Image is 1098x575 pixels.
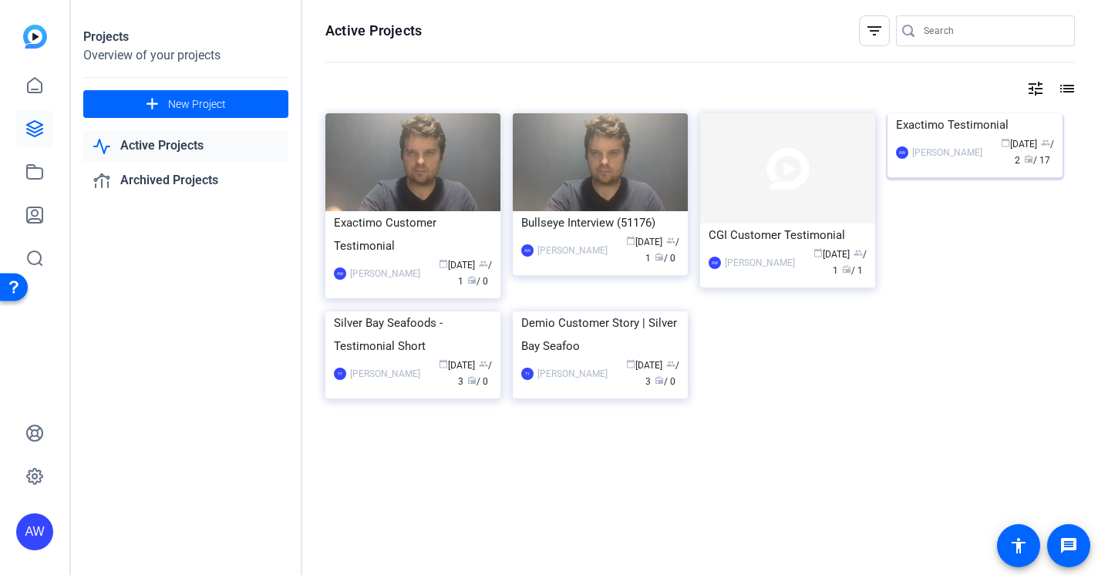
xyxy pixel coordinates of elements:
span: radio [842,264,851,274]
span: / 17 [1024,155,1050,166]
div: Exactimo Testimonial [896,113,1054,136]
div: Overview of your projects [83,46,288,65]
div: [PERSON_NAME] [350,366,420,382]
span: / 1 [842,265,863,276]
span: calendar_today [626,236,635,245]
span: / 3 [458,360,492,387]
span: radio [467,375,477,385]
span: calendar_today [1001,138,1010,147]
span: radio [467,275,477,284]
div: [PERSON_NAME] [912,145,982,160]
div: AW [16,513,53,550]
span: group [854,248,863,257]
span: / 0 [655,253,675,264]
span: group [479,259,488,268]
span: / 0 [655,376,675,387]
div: [PERSON_NAME] [537,243,608,258]
div: AW [334,267,346,280]
span: calendar_today [626,359,635,368]
span: group [1041,138,1050,147]
span: [DATE] [439,260,475,271]
div: Exactimo Customer Testimonial [334,211,492,257]
span: / 3 [645,360,679,387]
span: / 0 [467,276,488,287]
span: / 0 [467,376,488,387]
span: calendar_today [439,259,448,268]
span: [DATE] [1001,139,1037,150]
span: [DATE] [626,360,662,371]
div: CGI Customer Testimonial [709,224,867,247]
div: AW [521,244,534,257]
button: New Project [83,90,288,118]
div: Projects [83,28,288,46]
div: Demio Customer Story | Silver Bay Seafoo [521,311,679,358]
span: radio [655,375,664,385]
mat-icon: accessibility [1009,536,1028,555]
span: calendar_today [813,248,823,257]
span: [DATE] [439,360,475,371]
span: radio [1024,154,1033,163]
mat-icon: add [143,95,162,114]
div: AW [896,146,908,159]
input: Search [924,22,1063,40]
a: Archived Projects [83,165,288,197]
mat-icon: tune [1026,79,1045,98]
div: AW [709,257,721,269]
img: blue-gradient.svg [23,25,47,49]
div: [PERSON_NAME] [537,366,608,382]
div: TY [521,368,534,380]
div: Silver Bay Seafoods - Testimonial Short [334,311,492,358]
div: [PERSON_NAME] [725,255,795,271]
mat-icon: message [1059,536,1078,555]
span: [DATE] [813,249,850,260]
div: [PERSON_NAME] [350,266,420,281]
a: Active Projects [83,130,288,162]
div: Bullseye Interview (51176) [521,211,679,234]
mat-icon: filter_list [865,22,884,40]
span: [DATE] [626,237,662,247]
span: calendar_today [439,359,448,368]
span: group [479,359,488,368]
span: group [666,359,675,368]
div: TY [334,368,346,380]
span: group [666,236,675,245]
h1: Active Projects [325,22,422,40]
span: New Project [168,96,226,113]
span: radio [655,252,664,261]
mat-icon: list [1056,79,1075,98]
